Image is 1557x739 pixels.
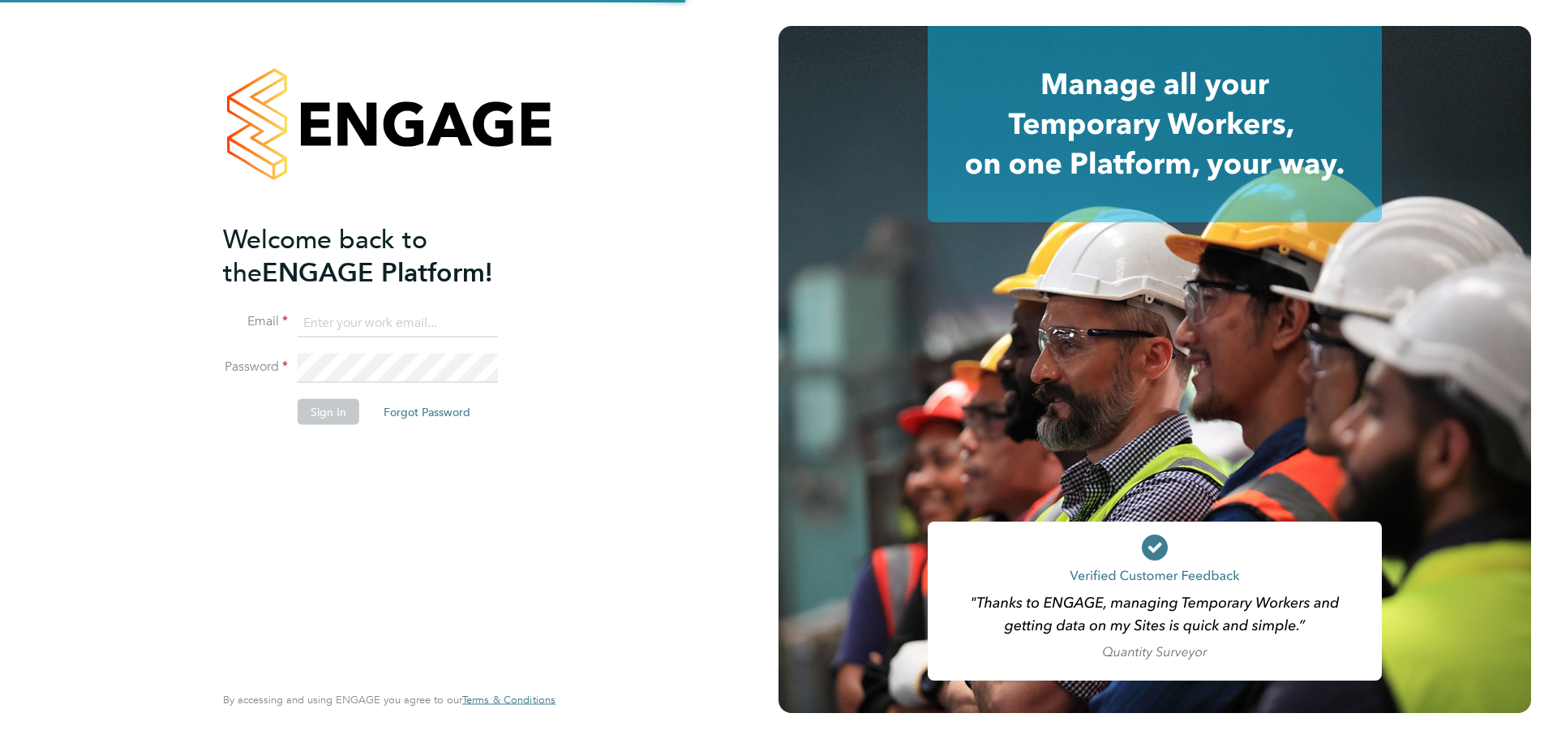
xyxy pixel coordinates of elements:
span: Welcome back to the [223,223,427,288]
button: Sign In [298,399,359,425]
span: By accessing and using ENGAGE you agree to our [223,693,555,707]
input: Enter your work email... [298,308,498,337]
label: Password [223,359,288,376]
a: Terms & Conditions [462,694,555,707]
button: Forgot Password [371,399,483,425]
span: Terms & Conditions [462,693,555,707]
h2: ENGAGE Platform! [223,222,539,289]
label: Email [223,313,288,330]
